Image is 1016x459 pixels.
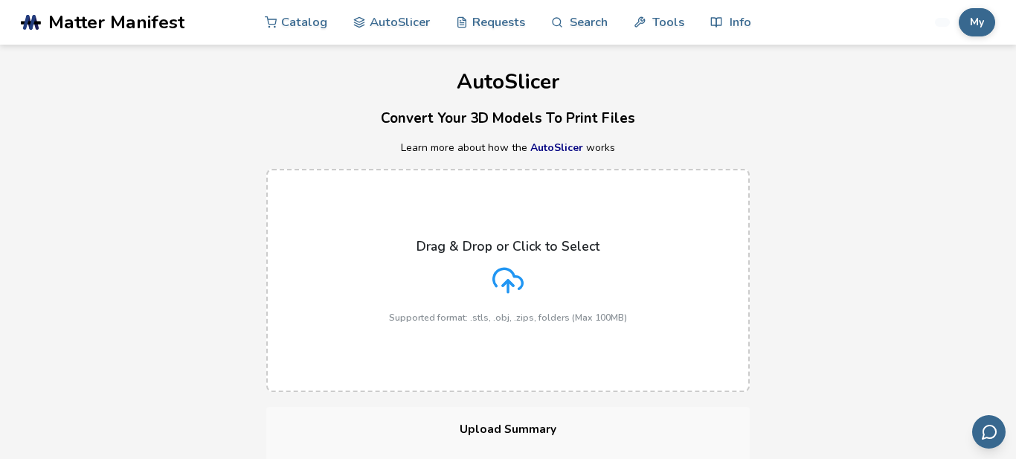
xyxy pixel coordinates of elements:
h3: Upload Summary [266,407,750,452]
span: Matter Manifest [48,12,184,33]
button: My [959,8,995,36]
p: Drag & Drop or Click to Select [417,239,599,254]
button: Send feedback via email [972,415,1006,449]
p: Supported format: .stls, .obj, .zips, folders (Max 100MB) [389,312,627,323]
a: AutoSlicer [530,141,583,155]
